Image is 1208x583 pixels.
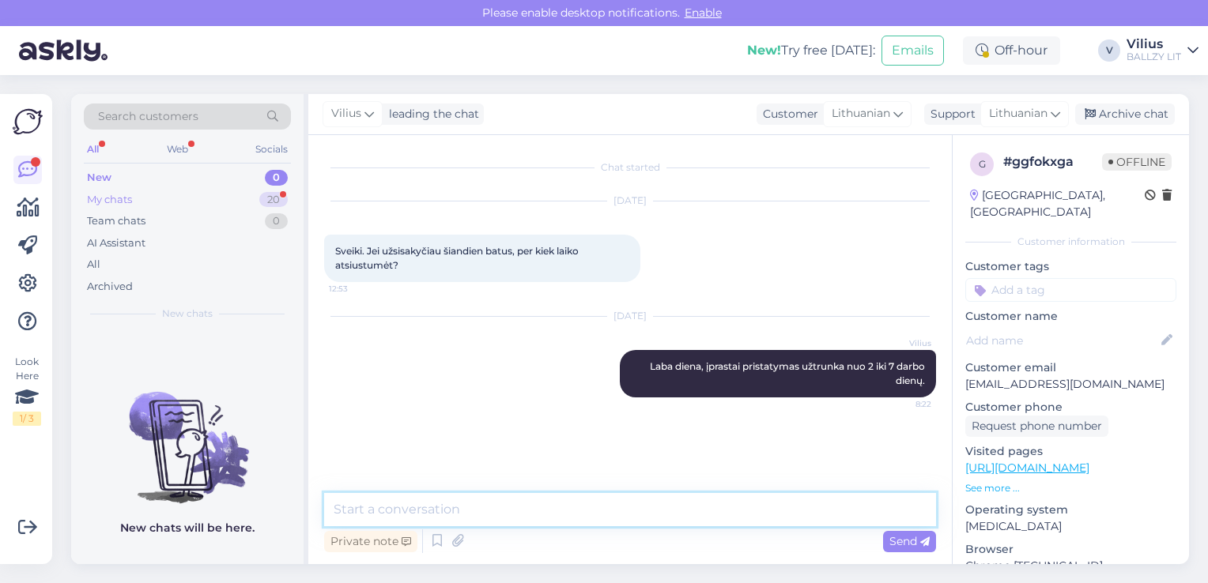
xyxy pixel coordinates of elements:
[383,106,479,122] div: leading the chat
[872,337,931,349] span: Vilius
[13,107,43,137] img: Askly Logo
[747,43,781,58] b: New!
[1102,153,1172,171] span: Offline
[965,416,1108,437] div: Request phone number
[1127,38,1181,51] div: Vilius
[970,187,1145,220] div: [GEOGRAPHIC_DATA], [GEOGRAPHIC_DATA]
[98,108,198,125] span: Search customers
[324,309,936,323] div: [DATE]
[1098,39,1120,62] div: V
[965,443,1176,460] p: Visited pages
[965,541,1176,558] p: Browser
[252,139,291,160] div: Socials
[650,360,927,386] span: Laba diena, įprastai pristatymas užtrunka nuo 2 iki 7 darbo dienų.
[265,170,288,186] div: 0
[965,359,1176,376] p: Customer email
[162,307,213,321] span: New chats
[71,363,304,506] img: No chats
[164,139,191,160] div: Web
[832,105,890,122] span: Lithuanian
[335,245,581,271] span: Sveiki. Jei užsisakyčiau šiandien batus, per kiek laiko atsiustumėt?
[965,399,1176,416] p: Customer phone
[965,258,1176,275] p: Customer tags
[324,194,936,208] div: [DATE]
[120,520,255,536] p: New chats will be here.
[966,332,1158,349] input: Add name
[1127,38,1199,63] a: ViliusBALLZY LIT
[13,412,41,426] div: 1 / 3
[965,518,1176,535] p: [MEDICAL_DATA]
[872,398,931,410] span: 8:22
[87,257,100,273] div: All
[324,160,936,175] div: Chat started
[965,376,1176,393] p: [EMAIL_ADDRESS][DOMAIN_NAME]
[889,534,930,548] span: Send
[989,105,1048,122] span: Lithuanian
[965,308,1176,325] p: Customer name
[1075,103,1175,125] div: Archive chat
[965,502,1176,518] p: Operating system
[87,192,132,208] div: My chats
[757,106,818,122] div: Customer
[965,558,1176,574] p: Chrome [TECHNICAL_ID]
[979,158,986,170] span: g
[747,41,875,60] div: Try free [DATE]:
[331,105,361,122] span: Vilius
[87,170,111,186] div: New
[1127,51,1181,63] div: BALLZY LIT
[965,481,1176,495] p: See more ...
[265,213,288,229] div: 0
[965,235,1176,249] div: Customer information
[13,355,41,426] div: Look Here
[329,283,388,295] span: 12:53
[924,106,976,122] div: Support
[324,531,417,552] div: Private note
[963,36,1060,65] div: Off-hour
[1003,152,1102,171] div: # ggfokxga
[259,192,288,208] div: 20
[680,6,727,20] span: Enable
[87,279,133,295] div: Archived
[84,139,102,160] div: All
[965,278,1176,302] input: Add a tag
[87,213,145,229] div: Team chats
[881,36,944,66] button: Emails
[965,461,1089,475] a: [URL][DOMAIN_NAME]
[87,235,145,251] div: AI Assistant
